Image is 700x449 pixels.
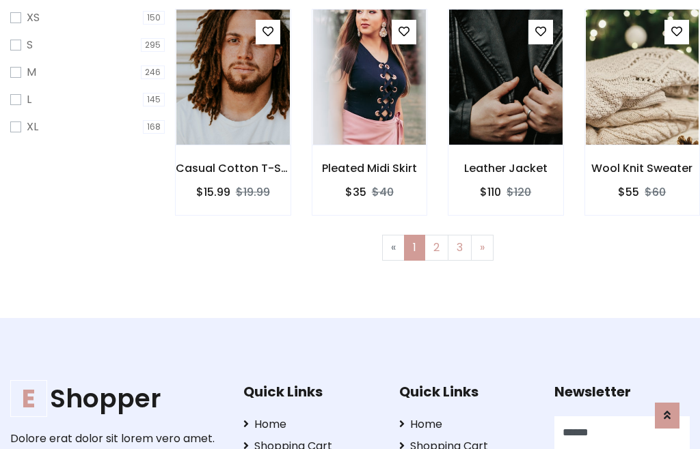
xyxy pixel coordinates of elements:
del: $19.99 [236,184,270,200]
h6: $15.99 [196,186,230,199]
h5: Quick Links [243,383,379,400]
label: S [27,37,33,53]
label: L [27,91,31,108]
span: E [10,380,47,417]
h5: Quick Links [399,383,535,400]
a: 2 [425,235,448,261]
nav: Page navigation [185,235,690,261]
span: 246 [141,66,165,79]
span: 168 [143,120,165,134]
h6: Wool Knit Sweater [585,162,700,175]
a: 3 [448,235,472,261]
del: $120 [507,184,531,200]
label: XL [27,119,38,135]
h6: Casual Cotton T-Shirt [176,162,291,175]
a: EShopper [10,383,222,414]
h6: $35 [345,186,366,199]
a: Home [399,416,535,433]
del: $40 [372,184,394,200]
h5: Newsletter [554,383,690,400]
span: 295 [141,38,165,52]
span: 145 [143,93,165,106]
h1: Shopper [10,383,222,414]
label: M [27,64,36,81]
del: $60 [645,184,666,200]
h6: $55 [618,186,639,199]
label: XS [27,10,40,26]
span: 150 [143,11,165,25]
a: Next [471,235,494,261]
span: » [480,240,485,255]
h6: Pleated Midi Skirt [312,162,427,175]
h6: $110 [480,186,501,199]
a: Home [243,416,379,433]
a: 1 [404,235,425,261]
h6: Leather Jacket [448,162,563,175]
